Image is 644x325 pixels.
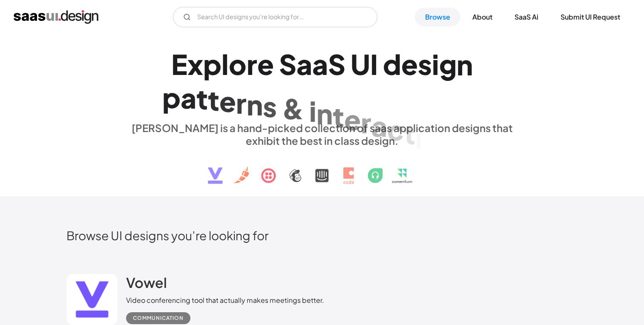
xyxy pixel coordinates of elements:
a: Browse [415,8,460,26]
div: & [282,92,304,125]
div: t [333,100,344,133]
div: o [229,48,247,81]
a: About [462,8,503,26]
div: e [401,48,418,81]
div: r [247,48,257,81]
a: Submit UI Request [550,8,630,26]
div: n [247,88,263,121]
img: text, icon, saas logo [193,147,451,191]
div: e [219,85,236,118]
h1: Explore SaaS UI design patterns & interactions. [126,48,518,113]
div: a [312,48,328,81]
div: i [432,48,439,81]
div: i [309,95,316,127]
a: SaaS Ai [504,8,549,26]
div: p [162,81,181,114]
div: a [371,110,387,143]
div: s [418,48,432,81]
input: Search UI designs you're looking for... [173,7,377,27]
form: Email Form [173,7,377,27]
div: E [171,48,187,81]
div: l [221,48,229,81]
div: d [383,48,401,81]
div: S [328,48,345,81]
div: n [316,97,333,130]
a: home [14,10,98,24]
div: t [208,83,219,116]
div: n [457,48,473,81]
div: e [257,48,274,81]
div: s [263,90,277,123]
div: [PERSON_NAME] is a hand-picked collection of saas application designs that exhibit the best in cl... [126,121,518,147]
div: e [344,103,361,136]
div: g [439,48,457,81]
div: a [181,82,196,115]
h2: Vowel [126,274,167,291]
div: c [387,113,404,146]
div: i [415,121,423,154]
div: I [370,48,378,81]
div: p [203,48,221,81]
a: Vowel [126,274,167,295]
div: Video conferencing tool that actually makes meetings better. [126,295,324,305]
div: Communication [133,313,184,323]
div: x [187,48,203,81]
h2: Browse UI designs you’re looking for [66,228,578,243]
div: U [351,48,370,81]
div: a [296,48,312,81]
div: t [404,117,415,150]
div: t [196,83,208,115]
div: r [361,106,371,139]
div: S [279,48,296,81]
div: r [236,86,247,119]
